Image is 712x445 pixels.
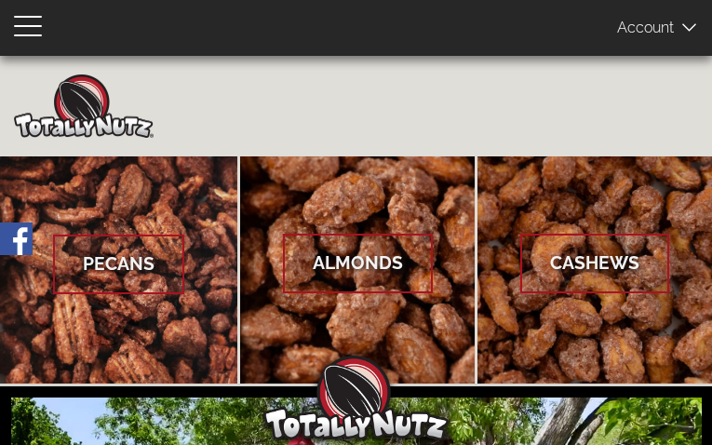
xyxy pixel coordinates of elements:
img: Totally Nutz Logo [263,356,450,440]
span: Pecans [53,235,184,293]
span: Almonds [283,234,433,292]
img: Home [14,74,154,138]
span: Cashews [520,234,669,292]
a: Almonds [240,156,476,384]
